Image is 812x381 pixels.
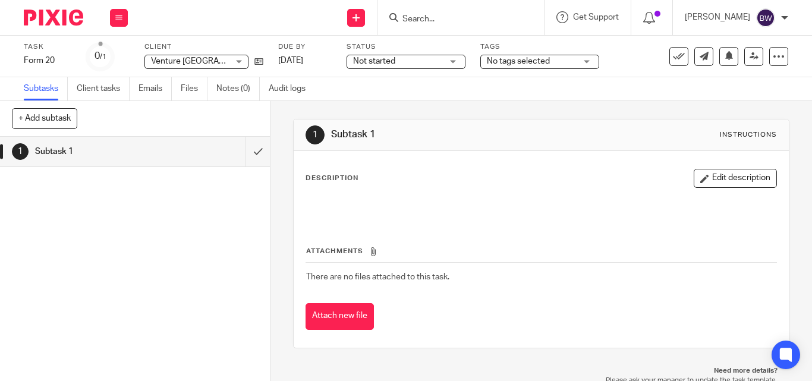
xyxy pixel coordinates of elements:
[181,77,207,100] a: Files
[306,174,358,183] p: Description
[306,303,374,330] button: Attach new file
[278,56,303,65] span: [DATE]
[720,130,777,140] div: Instructions
[278,42,332,52] label: Due by
[353,57,395,65] span: Not started
[144,42,263,52] label: Client
[12,108,77,128] button: + Add subtask
[12,143,29,160] div: 1
[77,77,130,100] a: Client tasks
[480,42,599,52] label: Tags
[305,366,778,376] p: Need more details?
[24,77,68,100] a: Subtasks
[694,169,777,188] button: Edit description
[306,248,363,254] span: Attachments
[24,42,71,52] label: Task
[306,125,325,144] div: 1
[306,273,449,281] span: There are no files attached to this task.
[756,8,775,27] img: svg%3E
[573,13,619,21] span: Get Support
[347,42,465,52] label: Status
[24,55,71,67] div: Form 20
[95,49,106,63] div: 0
[35,143,168,160] h1: Subtask 1
[685,11,750,23] p: [PERSON_NAME]
[331,128,566,141] h1: Subtask 1
[487,57,550,65] span: No tags selected
[401,14,508,25] input: Search
[100,53,106,60] small: /1
[216,77,260,100] a: Notes (0)
[139,77,172,100] a: Emails
[269,77,314,100] a: Audit logs
[24,10,83,26] img: Pixie
[151,57,265,65] span: Venture [GEOGRAPHIC_DATA]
